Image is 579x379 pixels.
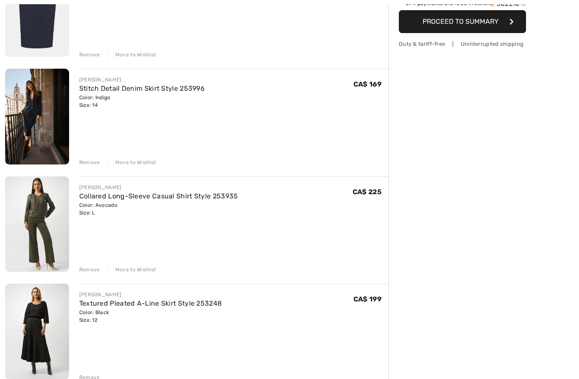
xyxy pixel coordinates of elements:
[108,159,156,166] div: Move to Wishlist
[79,51,100,59] div: Remove
[5,69,69,164] img: Stitch Detail Denim Skirt Style 253996
[423,17,498,25] span: Proceed to Summary
[5,176,69,272] img: Collared Long-Sleeve Casual Shirt Style 253935
[79,94,205,109] div: Color: Indigo Size: 14
[79,299,222,307] a: Textured Pleated A-Line Skirt Style 253248
[79,184,238,191] div: [PERSON_NAME]
[399,10,526,33] button: Proceed to Summary
[108,51,156,59] div: Move to Wishlist
[354,80,381,88] span: CA$ 169
[108,266,156,273] div: Move to Wishlist
[79,192,238,200] a: Collared Long-Sleeve Casual Shirt Style 253935
[353,188,381,196] span: CA$ 225
[79,309,222,324] div: Color: Black Size: 12
[399,40,526,48] div: Duty & tariff-free | Uninterrupted shipping
[79,159,100,166] div: Remove
[79,266,100,273] div: Remove
[79,76,205,84] div: [PERSON_NAME]
[79,291,222,298] div: [PERSON_NAME]
[79,84,205,92] a: Stitch Detail Denim Skirt Style 253996
[354,295,381,303] span: CA$ 199
[79,201,238,217] div: Color: Avocado Size: L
